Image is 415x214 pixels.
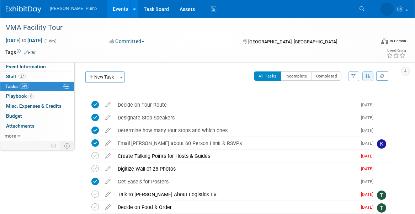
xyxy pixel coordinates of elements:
[377,203,386,213] img: Teri Beth Perkins
[6,123,34,129] span: Attachments
[377,178,386,187] img: Amanda Smith
[102,166,114,172] a: edit
[6,93,34,99] span: Playbook
[85,71,118,83] button: New Task
[21,38,27,43] span: to
[3,21,367,34] div: VMA Facility Tour
[389,38,406,44] div: In-Person
[377,152,386,161] img: Amanda Smith
[114,137,357,149] div: Email [PERSON_NAME] about 60 Person Limit & RSVPs
[102,127,114,134] a: edit
[24,50,36,55] a: Edit
[377,127,386,136] img: Amanda Smith
[361,166,377,171] span: [DATE]
[380,2,394,16] img: Amanda Smith
[18,74,26,79] span: 27
[6,103,62,109] span: Misc. Expenses & Credits
[6,113,22,119] span: Budget
[114,124,357,137] div: Determine how many tour stops and which ones
[0,82,74,91] a: Tasks24%
[114,201,357,213] div: Decide on Food & Order
[60,141,75,150] td: Toggle Event Tabs
[0,121,74,131] a: Attachments
[6,74,26,79] span: Staff
[20,84,29,89] span: 24%
[377,165,386,174] img: Amanda Smith
[114,163,357,175] div: Digitize Wall of 25 Photos
[0,91,74,101] a: Playbook6
[381,38,388,44] img: Format-Inperson.png
[377,191,386,200] img: Teri Beth Perkins
[114,112,357,124] div: Designate Stop Speakers
[281,71,312,81] button: Incomplete
[361,128,377,133] span: [DATE]
[102,153,114,159] a: edit
[107,38,147,45] button: Committed
[361,192,377,197] span: [DATE]
[5,49,36,56] td: Tags
[377,101,386,110] img: Amanda Smith
[377,139,386,149] img: Kelly Seliga
[376,71,388,81] a: Refresh
[0,101,74,111] a: Misc. Expenses & Credits
[114,188,357,200] div: Talk to [PERSON_NAME] About Logistics TV
[0,62,74,71] a: Event Information
[102,204,114,210] a: edit
[114,176,357,188] div: Get Easels for Posters
[377,114,386,123] img: Amanda Smith
[6,6,41,13] img: ExhibitDay
[44,39,57,43] span: (1 day)
[114,150,357,162] div: Create Talking Points for Hosts & Guides
[254,71,281,81] button: All Tasks
[312,71,342,81] button: Completed
[361,154,377,159] span: [DATE]
[361,205,377,210] span: [DATE]
[344,37,406,48] div: Event Format
[50,6,97,11] span: [PERSON_NAME] Pump
[114,99,357,111] div: Decide on Tour Route
[102,102,114,108] a: edit
[102,191,114,198] a: edit
[361,115,377,120] span: [DATE]
[361,179,377,184] span: [DATE]
[5,133,16,139] span: more
[0,72,74,81] a: Staff27
[102,114,114,121] a: edit
[5,84,29,89] span: Tasks
[0,111,74,121] a: Budget
[102,140,114,146] a: edit
[6,64,46,69] span: Event Information
[248,39,337,44] span: [GEOGRAPHIC_DATA], [GEOGRAPHIC_DATA]
[0,131,74,141] a: more
[28,93,34,99] span: 6
[5,37,43,44] span: [DATE] [DATE]
[361,141,377,146] span: [DATE]
[361,102,377,107] span: [DATE]
[48,141,60,150] td: Personalize Event Tab Strip
[387,49,406,52] div: Event Rating
[102,178,114,185] a: edit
